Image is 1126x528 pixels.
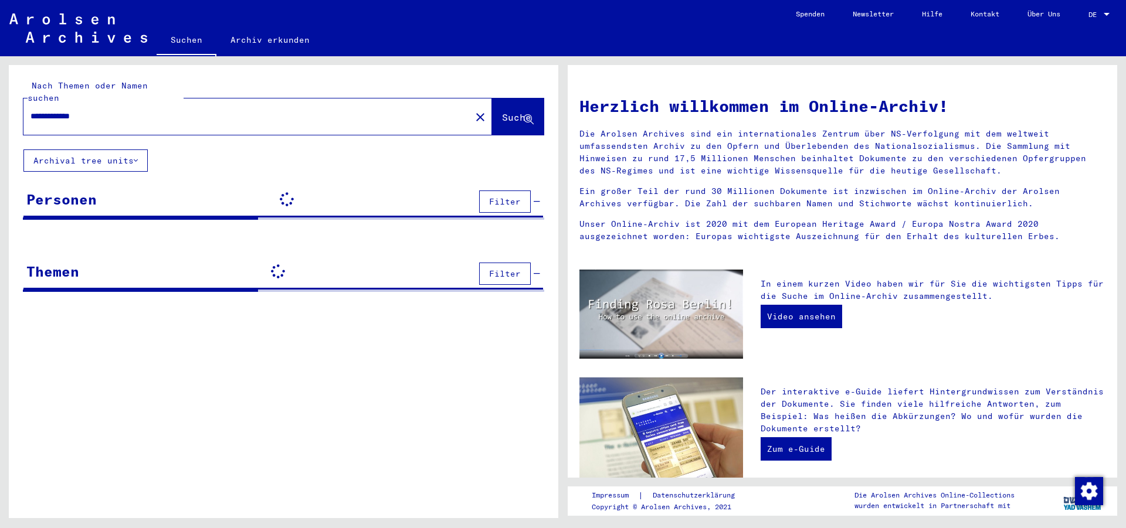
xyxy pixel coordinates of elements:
[479,190,531,213] button: Filter
[492,98,544,135] button: Suche
[469,105,492,128] button: Clear
[26,189,97,210] div: Personen
[761,386,1105,435] p: Der interaktive e-Guide liefert Hintergrundwissen zum Verständnis der Dokumente. Sie finden viele...
[579,128,1105,177] p: Die Arolsen Archives sind ein internationales Zentrum über NS-Verfolgung mit dem weltweit umfasse...
[579,270,743,359] img: video.jpg
[216,26,324,54] a: Archiv erkunden
[592,502,749,512] p: Copyright © Arolsen Archives, 2021
[579,377,743,486] img: eguide.jpg
[592,489,749,502] div: |
[579,185,1105,210] p: Ein großer Teil der rund 30 Millionen Dokumente ist inzwischen im Online-Archiv der Arolsen Archi...
[1061,486,1105,515] img: yv_logo.png
[473,110,487,124] mat-icon: close
[854,500,1015,511] p: wurden entwickelt in Partnerschaft mit
[1088,11,1101,19] span: DE
[761,278,1105,302] p: In einem kurzen Video haben wir für Sie die wichtigsten Tipps für die Suche im Online-Archiv zusa...
[26,261,79,282] div: Themen
[854,490,1015,500] p: Die Arolsen Archives Online-Collections
[592,489,638,502] a: Impressum
[761,305,842,328] a: Video ansehen
[761,437,832,461] a: Zum e-Guide
[9,13,147,43] img: Arolsen_neg.svg
[479,263,531,285] button: Filter
[23,149,148,172] button: Archival tree units
[643,489,749,502] a: Datenschutzerklärung
[579,94,1105,118] h1: Herzlich willkommen im Online-Archiv!
[489,196,521,207] span: Filter
[489,268,521,279] span: Filter
[502,111,531,123] span: Suche
[579,218,1105,243] p: Unser Online-Archiv ist 2020 mit dem European Heritage Award / Europa Nostra Award 2020 ausgezeic...
[28,80,148,103] mat-label: Nach Themen oder Namen suchen
[1075,477,1103,505] img: Zustimmung ändern
[157,26,216,56] a: Suchen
